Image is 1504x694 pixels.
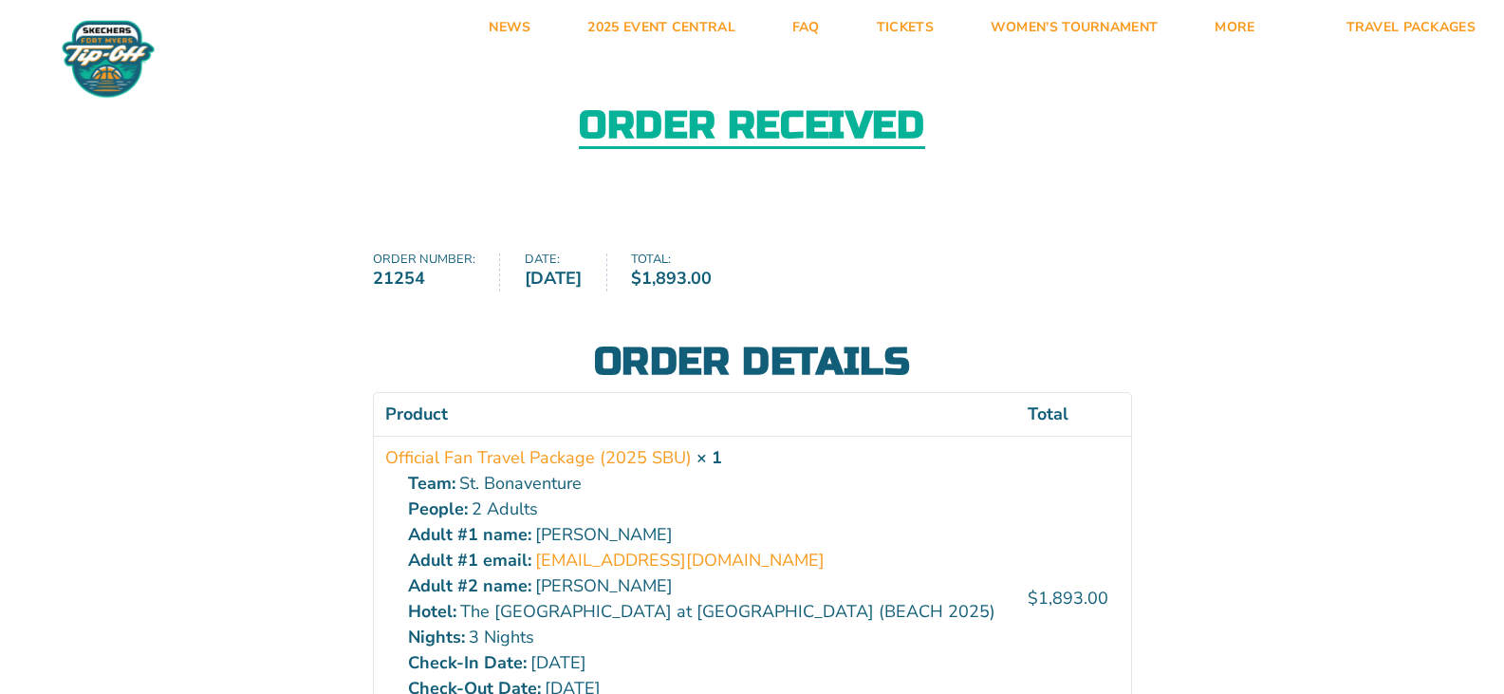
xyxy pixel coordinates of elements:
a: Official Fan Travel Package (2025 SBU) [385,445,692,471]
bdi: 1,893.00 [1028,587,1108,610]
strong: Check-In Date: [408,650,527,676]
strong: Adult #1 name: [408,522,531,548]
th: Product [374,393,1016,436]
li: Date: [525,253,607,291]
span: $ [1028,587,1038,610]
strong: [DATE] [525,266,582,291]
a: [EMAIL_ADDRESS][DOMAIN_NAME] [535,548,825,573]
p: [PERSON_NAME] [408,522,1005,548]
p: St. Bonaventure [408,471,1005,497]
bdi: 1,893.00 [631,267,712,290]
li: Total: [631,253,736,291]
span: $ [631,267,641,290]
strong: 21254 [373,266,475,291]
img: Fort Myers Tip-Off [57,19,159,99]
p: [DATE] [408,650,1005,676]
strong: × 1 [696,446,722,469]
p: 2 Adults [408,497,1005,522]
p: [PERSON_NAME] [408,573,1005,599]
strong: Hotel: [408,599,456,625]
strong: Adult #1 email: [408,548,531,573]
strong: People: [408,497,468,522]
h2: Order received [579,106,924,149]
h2: Order details [373,343,1132,381]
th: Total [1016,393,1131,436]
li: Order number: [373,253,501,291]
p: The [GEOGRAPHIC_DATA] at [GEOGRAPHIC_DATA] (BEACH 2025) [408,599,1005,625]
p: 3 Nights [408,625,1005,650]
strong: Adult #2 name: [408,573,531,599]
strong: Team: [408,471,455,497]
strong: Nights: [408,625,465,650]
